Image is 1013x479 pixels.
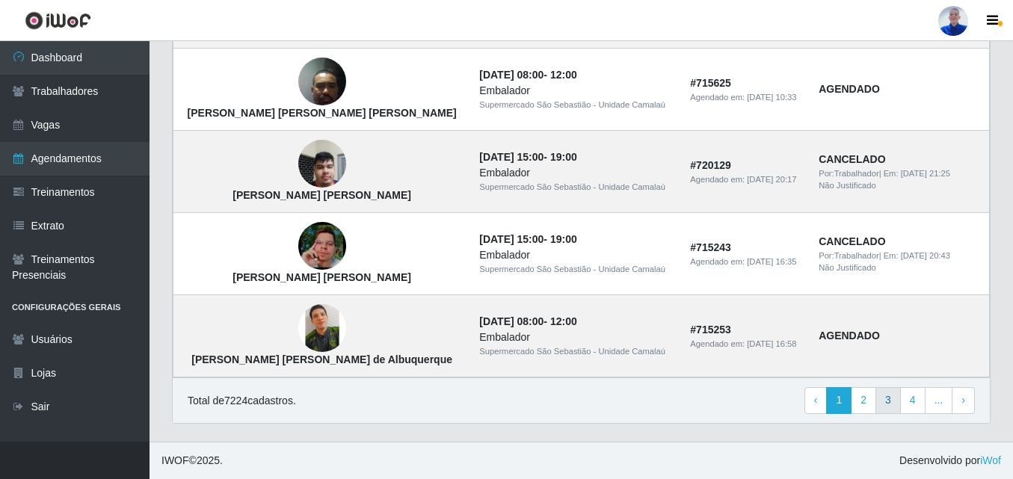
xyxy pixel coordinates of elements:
[690,338,801,350] div: Agendado em:
[819,235,885,247] strong: CANCELADO
[479,345,672,358] div: Supermercado São Sebastião - Unidade Camalaú
[233,271,411,283] strong: [PERSON_NAME] [PERSON_NAME]
[747,339,796,348] time: [DATE] 16:58
[479,233,544,245] time: [DATE] 15:00
[550,233,577,245] time: 19:00
[901,251,950,260] time: [DATE] 20:43
[479,263,672,276] div: Supermercado São Sebastião - Unidade Camalaú
[819,153,885,165] strong: CANCELADO
[804,387,975,414] nav: pagination
[550,315,577,327] time: 12:00
[233,189,411,201] strong: [PERSON_NAME] [PERSON_NAME]
[804,387,828,414] a: Previous
[188,393,296,409] p: Total de 7224 cadastros.
[298,204,346,289] img: Antonio Bruno Pereira de Sena
[747,175,796,184] time: [DATE] 20:17
[479,83,672,99] div: Embalador
[819,83,880,95] strong: AGENDADO
[901,169,950,178] time: [DATE] 21:25
[980,454,1001,466] a: iWof
[899,453,1001,469] span: Desenvolvido por
[690,159,731,171] strong: # 720129
[690,324,731,336] strong: # 715253
[826,387,852,414] a: 1
[298,132,346,196] img: LUCAS MAGALHÃES SERPA DE SOUZA
[961,394,965,406] span: ›
[819,179,980,192] div: Não Justificado
[479,247,672,263] div: Embalador
[819,167,980,180] div: | Em:
[191,353,452,365] strong: [PERSON_NAME] [PERSON_NAME] de Albuquerque
[747,257,796,266] time: [DATE] 16:35
[690,173,801,186] div: Agendado em:
[479,315,544,327] time: [DATE] 08:00
[479,69,576,81] strong: -
[550,69,577,81] time: 12:00
[819,251,878,260] span: Por: Trabalhador
[188,107,457,119] strong: [PERSON_NAME] [PERSON_NAME] [PERSON_NAME]
[925,387,953,414] a: ...
[479,69,544,81] time: [DATE] 08:00
[161,453,223,469] span: © 2025 .
[819,330,880,342] strong: AGENDADO
[550,151,577,163] time: 19:00
[875,387,901,414] a: 3
[298,50,346,114] img: Sandro Ricardo Alves Monteiro da Franca
[690,241,731,253] strong: # 715243
[479,151,544,163] time: [DATE] 15:00
[479,181,672,194] div: Supermercado São Sebastião - Unidade Camalaú
[900,387,926,414] a: 4
[298,297,346,360] img: Sergio Gutemberg Pereira de Albuquerque
[952,387,975,414] a: Next
[479,315,576,327] strong: -
[747,93,796,102] time: [DATE] 10:33
[819,262,980,274] div: Não Justificado
[851,387,876,414] a: 2
[819,169,878,178] span: Por: Trabalhador
[690,256,801,268] div: Agendado em:
[819,250,980,262] div: | Em:
[814,394,818,406] span: ‹
[161,454,189,466] span: IWOF
[479,99,672,111] div: Supermercado São Sebastião - Unidade Camalaú
[25,11,91,30] img: CoreUI Logo
[479,330,672,345] div: Embalador
[479,233,576,245] strong: -
[479,165,672,181] div: Embalador
[690,77,731,89] strong: # 715625
[479,151,576,163] strong: -
[690,91,801,104] div: Agendado em:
